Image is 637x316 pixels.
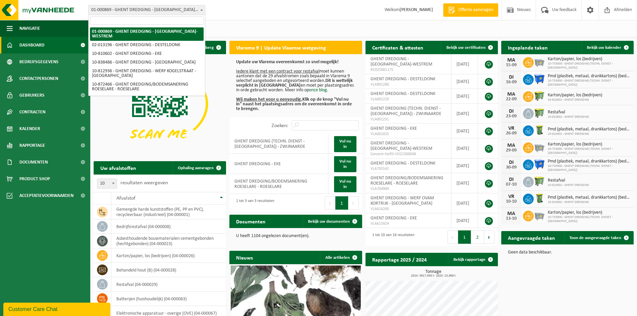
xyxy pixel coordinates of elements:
[548,200,630,204] span: 10-810602 - GHENT DREDGING
[370,141,432,151] span: GHENT DREDGING - [GEOGRAPHIC_DATA]-WESTREM
[505,148,518,153] div: 29-09
[120,180,168,186] label: resultaten weergeven
[548,74,630,79] span: Pmd (plastiek, metaal, drankkartons) (bedrijven)
[534,210,545,221] img: WB-2500-GAL-GY-01
[348,196,359,210] button: Next
[505,131,518,136] div: 26-09
[236,234,355,238] p: U heeft 1104 ongelezen document(en).
[370,151,446,157] span: Consent-SelfD-VEG2300048
[505,63,518,68] div: 15-09
[19,137,45,154] span: Rapportage
[446,45,486,50] span: Bekijk uw certificaten
[505,109,518,114] div: DI
[505,216,518,221] div: 13-10
[229,251,259,264] h2: Nieuws
[369,230,414,244] div: 1 tot 10 van 16 resultaten
[548,195,630,200] span: Pmd (plastiek, metaal, drankkartons) (bedrijven)
[451,124,478,138] td: [DATE]
[505,143,518,148] div: MA
[236,97,352,111] b: Klik op de knop "Vul nu in" naast het plaatsingsadres om de overeenkomst in orde te brengen.
[236,78,353,88] b: Dit is wettelijk verplicht in [GEOGRAPHIC_DATA]
[548,164,630,172] span: 10-733900 - GHENT DREDGING (TECHN. DIENST - [GEOGRAPHIC_DATA])
[548,159,630,164] span: Pmd (plastiek, metaal, drankkartons) (bedrijven)
[505,75,518,80] div: DI
[569,236,621,240] span: Toon de aangevraagde taken
[370,106,441,116] span: GHENT DREDGING (TECHN. DIENST - [GEOGRAPHIC_DATA]) - ZWIJNAARDE
[365,41,430,54] h2: Certificaten & attesten
[97,179,117,189] span: 10
[548,142,630,147] span: Karton/papier, los (bedrijven)
[505,177,518,182] div: DI
[400,7,433,12] strong: [PERSON_NAME]
[484,230,495,244] button: Next
[505,165,518,170] div: 30-09
[548,79,630,87] span: 10-733900 - GHENT DREDGING (TECHN. DIENST - [GEOGRAPHIC_DATA])
[505,80,518,85] div: 16-09
[534,159,545,170] img: WB-1100-HPE-BE-01
[19,120,40,137] span: Kalender
[111,277,226,292] td: restafval (04-000029)
[111,248,226,263] td: karton/papier, los (bedrijven) (04-000026)
[505,114,518,119] div: 23-09
[451,138,478,159] td: [DATE]
[534,107,545,119] img: WB-0660-HPE-GN-50
[451,54,478,74] td: [DATE]
[94,54,226,153] img: Download de VHEPlus App
[369,274,498,278] span: 2024: 3917,956 t - 2025: 23,968 t
[370,216,417,221] span: GHENT DREDGING - EKE
[90,67,204,80] li: 10-812936 - GHENT DREDGING - WERF KOGELSTRAAT - [GEOGRAPHIC_DATA]
[505,58,518,63] div: MA
[548,178,589,183] span: Restafval
[471,230,484,244] button: 2
[370,196,434,206] span: GHENT DREDGING - WERF OVAM KORTRIJK - [GEOGRAPHIC_DATA]
[370,206,446,212] span: VLA616260
[111,205,226,219] td: gemengde harde kunststoffen (PE, PP en PVC), recycleerbaar (industrieel) (04-000001)
[173,161,225,175] a: Ophaling aanvragen
[19,70,58,87] span: Contactpersonen
[548,93,602,98] span: Karton/papier, los (bedrijven)
[505,194,518,199] div: VR
[370,67,446,73] span: RED25001175
[19,54,59,70] span: Bedrijfsgegevens
[448,253,497,266] a: Bekijk rapportage
[501,41,554,54] h2: Ingeplande taken
[534,124,545,136] img: WB-0240-HPE-GN-50
[272,123,288,128] label: Zoeken:
[451,173,478,193] td: [DATE]
[505,199,518,204] div: 10-10
[548,127,630,132] span: Pmd (plastiek, metaal, drankkartons) (bedrijven)
[229,134,328,154] td: GHENT DREDGING (TECHN. DIENST - [GEOGRAPHIC_DATA]) - ZWIJNAARDE
[97,179,117,188] span: 10
[370,176,443,186] span: GHENT DREDGING/BODEMSANERING ROESELARE - ROESELARE
[19,171,50,187] span: Product Shop
[451,89,478,104] td: [DATE]
[458,230,471,244] button: 1
[19,187,74,204] span: Acceptatievoorwaarden
[451,74,478,89] td: [DATE]
[370,82,446,87] span: VLA901280
[19,87,44,104] span: Gebruikers
[90,41,204,49] li: 02-013196 - GHENT DREDGING - DESTELDONK
[581,41,633,54] a: Bekijk uw kalender
[194,41,225,54] button: Verberg
[19,104,45,120] span: Contracten
[548,115,589,119] span: 10-810602 - GHENT DREDGING
[236,69,319,74] u: Iedere klant met een contract voor restafval
[334,156,356,172] a: Vul nu in
[370,161,435,166] span: GHENT DREDGING - DESTELDONK
[505,92,518,97] div: MA
[548,215,630,223] span: 10-733900 - GHENT DREDGING (TECHN. DIENST - [GEOGRAPHIC_DATA])
[233,196,274,210] div: 1 tot 3 van 3 resultaten
[548,110,589,115] span: Restafval
[548,98,602,102] span: 10-810602 - GHENT DREDGING
[236,60,339,65] b: Update uw Vlarema overeenkomst zo snel mogelijk!
[19,37,44,54] span: Dashboard
[88,5,205,15] span: 01-000869 - GHENT DREDGING - SINT-DENIJS-WESTREM
[370,166,446,172] span: VLA705542
[443,3,498,17] a: Offerte aanvragen
[370,57,432,67] span: GHENT DREDGING - [GEOGRAPHIC_DATA]-WESTREM
[505,211,518,216] div: MA
[548,147,630,155] span: 10-733900 - GHENT DREDGING (TECHN. DIENST - [GEOGRAPHIC_DATA])
[309,88,328,93] a: onze blog.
